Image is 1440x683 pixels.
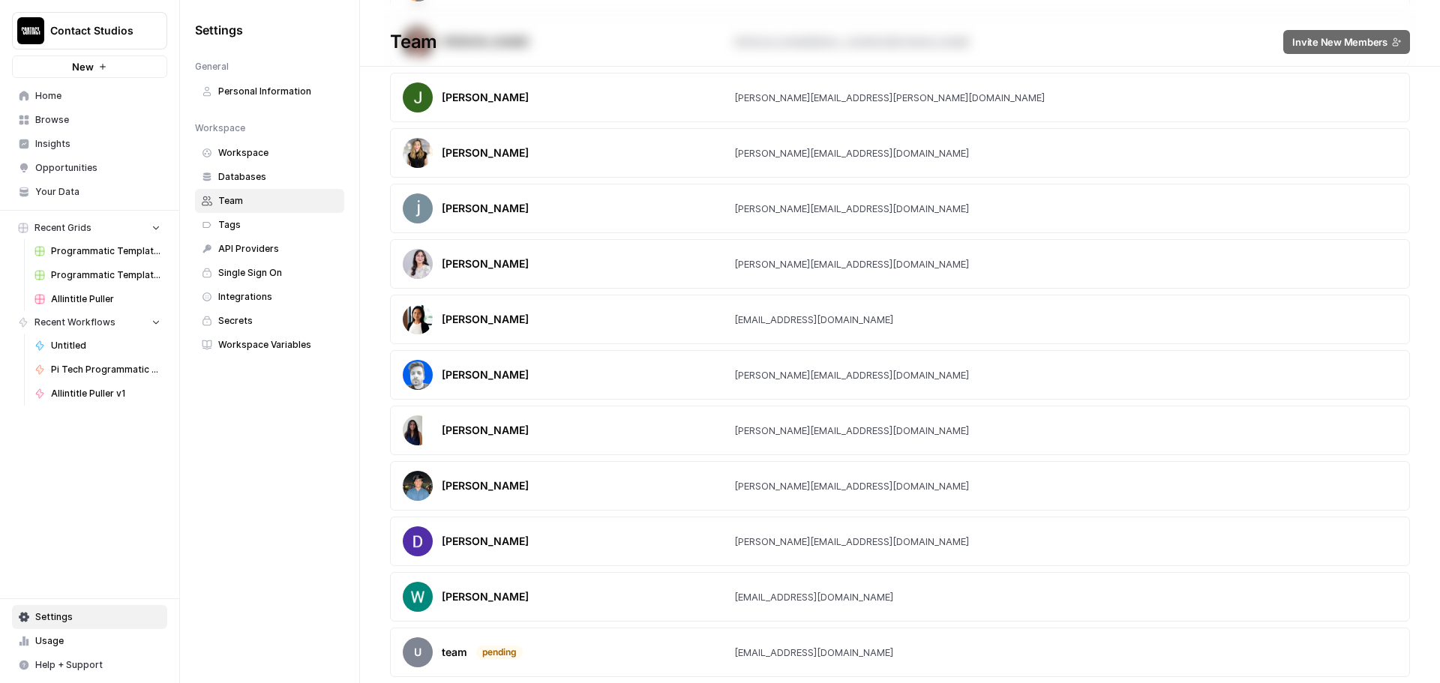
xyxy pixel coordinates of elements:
button: Help + Support [12,653,167,677]
span: Untitled [51,339,160,352]
a: Workspace [195,141,344,165]
span: Workspace [218,146,337,160]
span: Your Data [35,185,160,199]
span: Programmatic Template [prompts_ai for] - AirOps - prompts_ai for.csv [51,268,160,282]
span: Allintitle Puller v1 [51,387,160,400]
span: Workspace [195,121,245,135]
span: Invite New Members [1292,34,1387,49]
img: avatar [403,138,433,168]
span: Databases [218,170,337,184]
div: [PERSON_NAME][EMAIL_ADDRESS][DOMAIN_NAME] [734,534,969,549]
a: Insights [12,132,167,156]
a: Home [12,84,167,108]
a: Your Data [12,180,167,204]
img: avatar [403,415,422,445]
a: Team [195,189,344,213]
span: Home [35,89,160,103]
span: Programmatic Template [chatgpt prompts for] - AirOps [51,244,160,258]
a: Personal Information [195,79,344,103]
span: Usage [35,634,160,648]
div: [PERSON_NAME] [442,367,529,382]
img: avatar [403,471,433,501]
span: Help + Support [35,658,160,672]
span: Settings [35,610,160,624]
img: avatar [403,249,433,279]
span: Contact Studios [50,23,141,38]
a: Allintitle Puller [28,287,167,311]
a: Secrets [195,309,344,333]
a: Databases [195,165,344,189]
div: [PERSON_NAME] [442,90,529,105]
span: Personal Information [218,85,337,98]
div: [PERSON_NAME] [442,201,529,216]
a: Tags [195,213,344,237]
div: [PERSON_NAME][EMAIL_ADDRESS][DOMAIN_NAME] [734,423,969,438]
span: Integrations [218,290,337,304]
span: Opportunities [35,161,160,175]
a: Integrations [195,285,344,309]
a: Untitled [28,334,167,358]
div: [PERSON_NAME][EMAIL_ADDRESS][DOMAIN_NAME] [734,367,969,382]
div: [PERSON_NAME] [442,312,529,327]
div: [PERSON_NAME] [442,423,529,438]
div: team [442,645,467,660]
span: Workspace Variables [218,338,337,352]
span: Tags [218,218,337,232]
span: New [72,59,94,74]
div: [EMAIL_ADDRESS][DOMAIN_NAME] [734,312,893,327]
span: Secrets [218,314,337,328]
span: API Providers [218,242,337,256]
img: avatar [403,304,433,334]
div: [PERSON_NAME] [442,145,529,160]
div: [PERSON_NAME] [442,534,529,549]
a: API Providers [195,237,344,261]
div: pending [476,646,523,659]
div: Team [360,30,1440,54]
a: Settings [12,605,167,629]
a: Programmatic Template [prompts_ai for] - AirOps - prompts_ai for.csv [28,263,167,287]
button: New [12,55,167,78]
a: Usage [12,629,167,653]
button: Recent Workflows [12,311,167,334]
button: Workspace: Contact Studios [12,12,167,49]
div: [PERSON_NAME] [442,256,529,271]
div: [PERSON_NAME][EMAIL_ADDRESS][PERSON_NAME][DOMAIN_NAME] [734,90,1045,105]
a: Browse [12,108,167,132]
a: Workspace Variables [195,333,344,357]
div: [PERSON_NAME] [442,589,529,604]
img: avatar [403,582,433,612]
img: avatar [403,193,433,223]
div: [PERSON_NAME] [442,478,529,493]
div: [EMAIL_ADDRESS][DOMAIN_NAME] [734,589,893,604]
button: Invite New Members [1283,30,1410,54]
span: u [403,637,433,667]
span: Pi Tech Programmatic Service pages [51,363,160,376]
span: General [195,60,229,73]
a: Pi Tech Programmatic Service pages [28,358,167,382]
span: Recent Workflows [34,316,115,329]
div: [PERSON_NAME][EMAIL_ADDRESS][DOMAIN_NAME] [734,256,969,271]
a: Single Sign On [195,261,344,285]
div: [EMAIL_ADDRESS][DOMAIN_NAME] [734,645,893,660]
a: Opportunities [12,156,167,180]
span: Allintitle Puller [51,292,160,306]
img: avatar [403,82,433,112]
span: Team [218,194,337,208]
div: [PERSON_NAME][EMAIL_ADDRESS][DOMAIN_NAME] [734,145,969,160]
div: [PERSON_NAME][EMAIL_ADDRESS][DOMAIN_NAME] [734,478,969,493]
a: Allintitle Puller v1 [28,382,167,406]
span: Single Sign On [218,266,337,280]
button: Recent Grids [12,217,167,239]
img: avatar [403,360,433,390]
a: Programmatic Template [chatgpt prompts for] - AirOps [28,239,167,263]
span: Settings [195,21,243,39]
img: avatar [403,526,433,556]
img: Contact Studios Logo [17,17,44,44]
div: [PERSON_NAME][EMAIL_ADDRESS][DOMAIN_NAME] [734,201,969,216]
span: Browse [35,113,160,127]
span: Insights [35,137,160,151]
span: Recent Grids [34,221,91,235]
